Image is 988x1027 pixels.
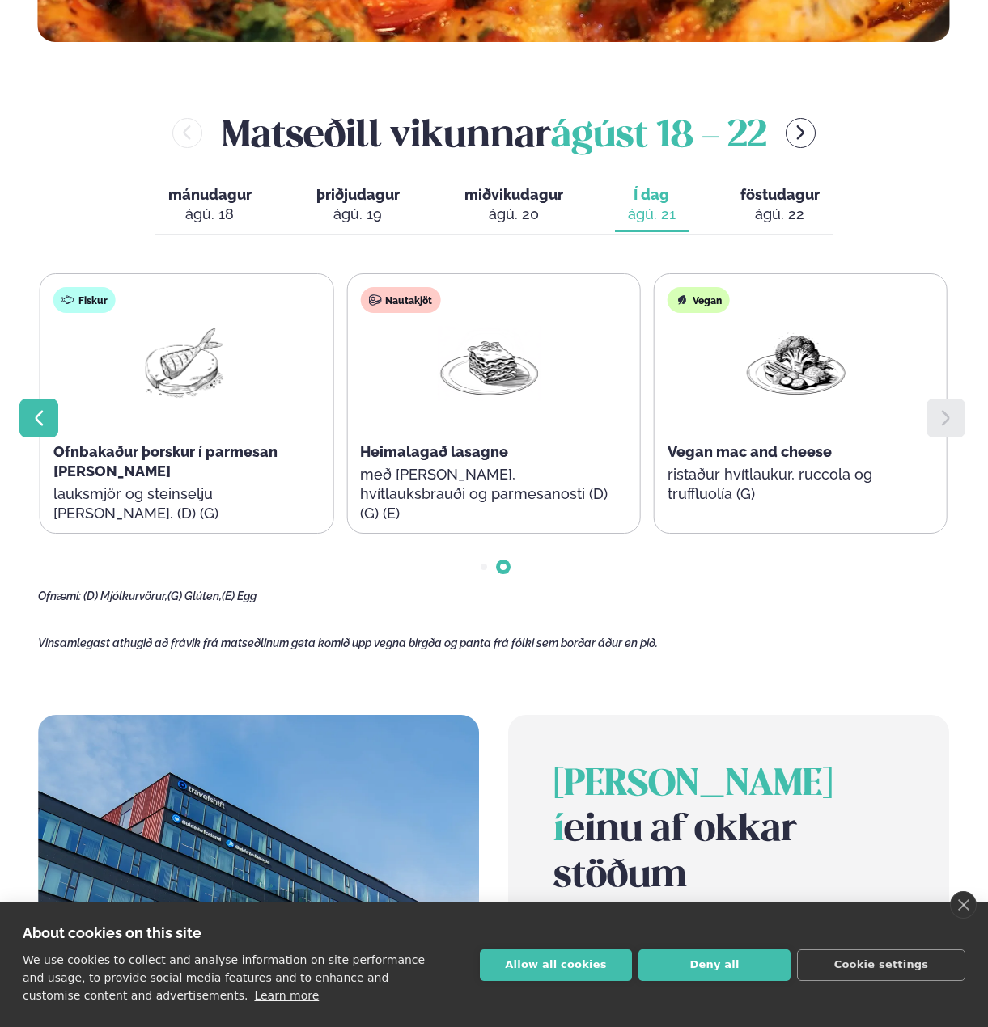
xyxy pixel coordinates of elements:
h2: Matseðill vikunnar [222,107,766,159]
span: mánudagur [168,186,252,203]
span: (G) Glúten, [167,590,222,602]
span: föstudagur [740,186,820,203]
div: ágú. 21 [628,205,676,224]
button: mánudagur ágú. 18 [155,179,265,232]
button: menu-btn-left [172,118,202,148]
p: með [PERSON_NAME], hvítlauksbrauði og parmesanosti (D) (G) (E) [360,465,617,523]
span: Vinsamlegast athugið að frávik frá matseðlinum geta komið upp vegna birgða og panta frá fólki sem... [38,636,658,649]
a: Learn more [254,989,319,1002]
button: Cookie settings [797,949,965,981]
button: föstudagur ágú. 22 [727,179,833,232]
div: Fiskur [53,287,116,313]
span: Go to slide 2 [500,564,507,570]
p: ristaður hvítlaukur, ruccola og truffluolía (G) [668,465,925,504]
p: We use cookies to collect and analyse information on site performance and usage, to provide socia... [23,953,425,1002]
a: close [950,891,977,919]
span: (D) Mjólkurvörur, [83,590,167,602]
span: [PERSON_NAME] í [553,767,833,848]
button: Allow all cookies [480,949,632,981]
span: Ofnbakaður þorskur í parmesan [PERSON_NAME] [53,443,278,480]
img: Fish.png [130,326,234,401]
span: Vegan mac and cheese [668,443,832,460]
span: Go to slide 1 [481,564,487,570]
button: miðvikudagur ágú. 20 [452,179,576,232]
div: ágú. 22 [740,205,820,224]
span: ágúst 18 - 22 [551,119,766,154]
p: lauksmjör og steinselju [PERSON_NAME]. (D) (G) [53,484,311,523]
h2: einu af okkar stöðum [553,763,904,898]
span: Heimalagað lasagne [360,443,508,460]
button: Í dag ágú. 21 [615,179,689,232]
img: beef.svg [368,294,381,306]
img: Vegan.png [744,326,848,401]
div: ágú. 18 [168,205,252,224]
button: þriðjudagur ágú. 19 [303,179,413,232]
div: ágú. 19 [316,205,400,224]
button: menu-btn-right [786,118,816,148]
span: (E) Egg [222,590,257,602]
div: ágú. 20 [464,205,563,224]
div: Vegan [668,287,730,313]
button: Deny all [638,949,791,981]
strong: About cookies on this site [23,924,201,941]
span: Í dag [628,185,676,205]
img: Lasagna.png [437,326,541,401]
div: Nautakjöt [360,287,440,313]
span: Ofnæmi: [38,590,81,602]
span: miðvikudagur [464,186,563,203]
span: þriðjudagur [316,186,400,203]
img: fish.svg [61,294,74,306]
img: Vegan.svg [676,294,689,306]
